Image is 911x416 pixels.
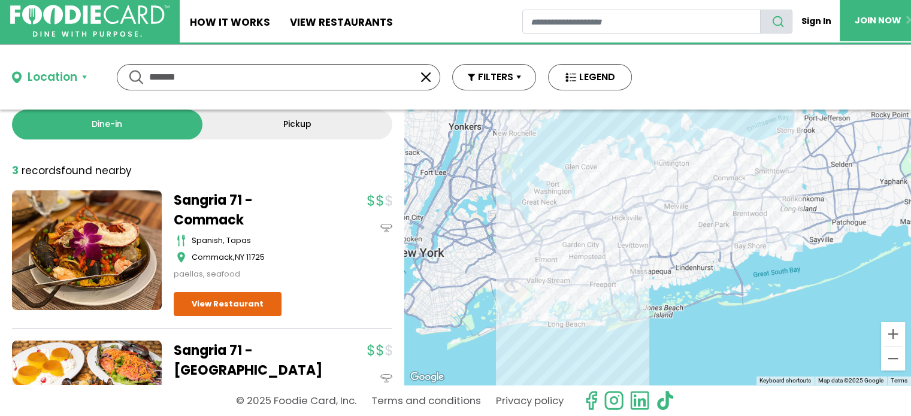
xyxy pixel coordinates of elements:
div: spanish, tapas [192,235,323,247]
a: Dine-in [12,110,202,139]
img: dinein_icon.svg [380,372,392,384]
button: Keyboard shortcuts [759,376,811,385]
div: , [192,251,323,263]
button: Location [12,69,87,86]
img: linkedin.svg [629,390,650,411]
div: paellas, seafood [174,268,323,280]
img: Google [407,369,447,385]
a: View Restaurant [174,292,282,316]
a: Sangria 71 - [GEOGRAPHIC_DATA] [174,341,323,380]
button: Zoom out [881,347,905,371]
img: dinein_icon.svg [380,222,392,234]
p: © 2025 Foodie Card, Inc. [236,390,356,411]
img: cutlery_icon.svg [177,235,186,247]
div: Location [28,69,77,86]
a: Privacy policy [496,390,564,411]
button: search [760,10,792,34]
a: Sangria 71 - Commack [174,190,323,230]
img: tiktok.svg [655,390,676,411]
span: records [22,163,61,178]
a: Terms and conditions [371,390,481,411]
span: Map data ©2025 Google [818,377,883,384]
button: LEGEND [548,64,632,90]
button: FILTERS [452,64,536,90]
a: Pickup [202,110,393,139]
img: FoodieCard; Eat, Drink, Save, Donate [10,5,170,37]
span: NY [235,251,244,263]
div: found nearby [12,163,132,179]
img: map_icon.svg [177,251,186,263]
a: Terms [891,377,907,384]
svg: check us out on facebook [581,390,601,411]
a: Sign In [792,10,840,33]
button: Zoom in [881,322,905,346]
span: 11725 [246,251,265,263]
strong: 3 [12,163,19,178]
input: restaurant search [522,10,761,34]
a: Open this area in Google Maps (opens a new window) [407,369,447,385]
span: Commack [192,251,233,263]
